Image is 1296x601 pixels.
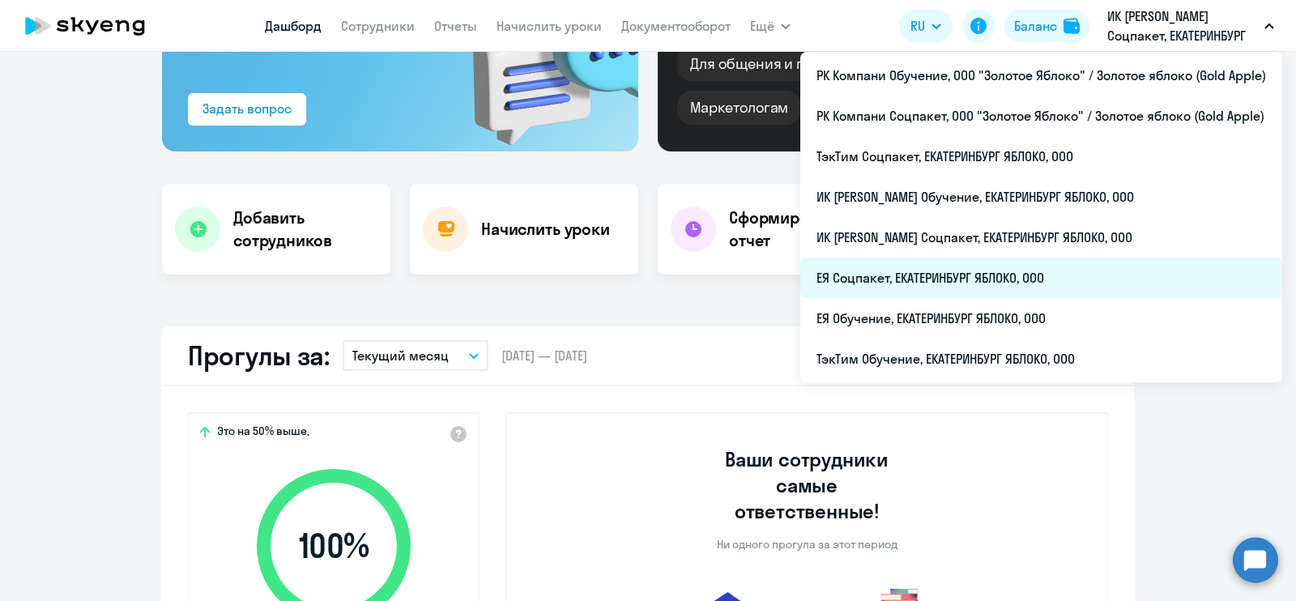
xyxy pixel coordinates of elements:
button: ИК [PERSON_NAME] Соцпакет, ЕКАТЕРИНБУРГ ЯБЛОКО, ООО [1099,6,1282,45]
div: Для общения и путешествий [677,47,900,81]
button: Балансbalance [1004,10,1089,42]
h2: Прогулы за: [188,339,330,372]
p: Ни одного прогула за этот период [717,537,897,552]
img: balance [1064,18,1080,34]
ul: Ещё [800,52,1282,382]
h4: Сформировать отчет [729,207,873,252]
p: Текущий месяц [352,346,449,365]
a: Отчеты [434,18,477,34]
div: Маркетологам [677,91,801,125]
span: RU [910,16,925,36]
div: Баланс [1014,16,1057,36]
a: Дашборд [265,18,322,34]
a: Сотрудники [341,18,415,34]
button: Текущий месяц [343,340,488,371]
div: Задать вопрос [202,99,292,118]
span: Это на 50% выше, [217,424,309,443]
button: RU [899,10,953,42]
button: Задать вопрос [188,93,306,126]
h3: Ваши сотрудники самые ответственные! [703,446,911,524]
span: 100 % [241,526,427,565]
span: [DATE] — [DATE] [501,347,587,364]
a: Начислить уроки [497,18,602,34]
span: Ещё [750,16,774,36]
button: Ещё [750,10,791,42]
h4: Начислить уроки [481,218,610,241]
p: ИК [PERSON_NAME] Соцпакет, ЕКАТЕРИНБУРГ ЯБЛОКО, ООО [1107,6,1258,45]
a: Документооборот [621,18,731,34]
h4: Добавить сотрудников [233,207,377,252]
